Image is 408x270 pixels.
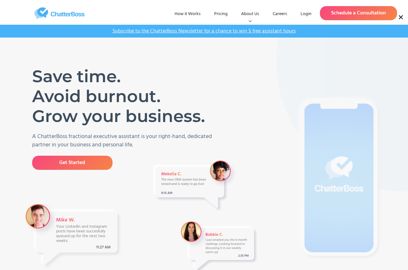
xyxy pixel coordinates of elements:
[320,6,397,20] a: Schedule a Consultation
[11,7,108,19] a: home
[150,158,239,213] img: A Message from VA Mekelia
[169,8,206,20] a: How it Works
[24,203,122,270] img: A message from VA Mike
[241,11,259,17] div: About Us
[32,133,220,149] p: A ChatterBoss fractional executive assistant is your right-hand, dedicated partner in your busine...
[267,8,292,20] a: Careers
[109,28,299,34] a: Subscribe to the ChatterBoss Newsletter for a chance to win 5 free assistant hours
[32,66,211,126] h1: Save time. Avoid burnout. Grow your business.
[295,8,317,20] a: Login
[32,156,113,170] a: Get Started
[236,8,264,20] div: About Us
[209,8,233,20] a: Pricing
